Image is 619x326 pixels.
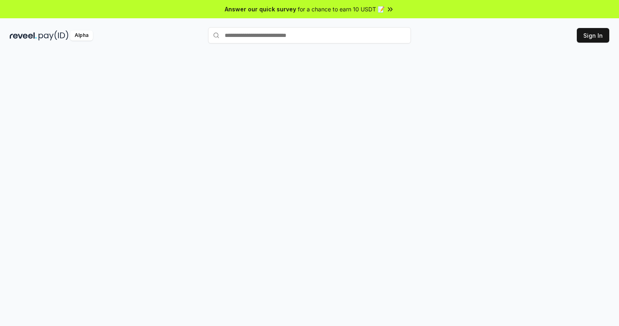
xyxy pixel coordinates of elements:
img: pay_id [39,30,69,41]
span: Answer our quick survey [225,5,296,13]
button: Sign In [577,28,609,43]
div: Alpha [70,30,93,41]
img: reveel_dark [10,30,37,41]
span: for a chance to earn 10 USDT 📝 [298,5,385,13]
